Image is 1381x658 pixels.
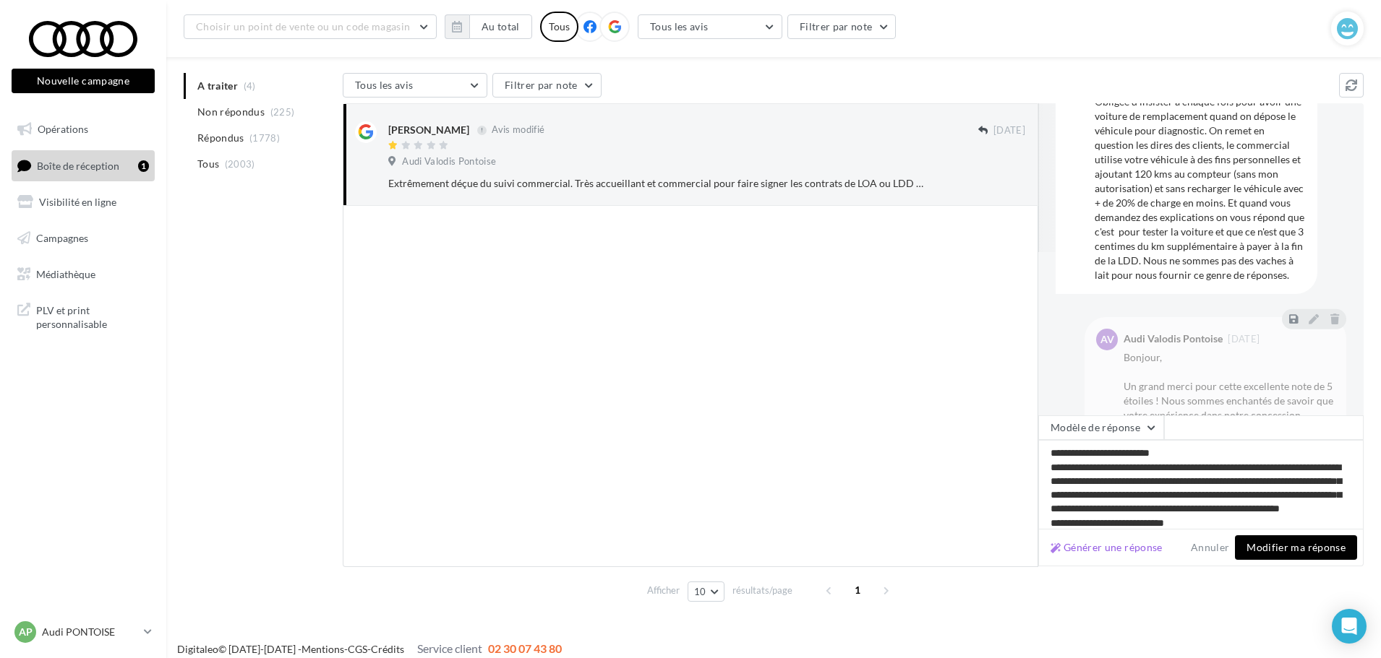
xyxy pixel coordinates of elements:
button: Annuler [1185,539,1235,556]
span: Afficher [647,584,680,597]
span: 1 [846,579,869,602]
button: Au total [469,14,532,39]
div: Extrêmement déçue du suivi commercial. Très accueillant et commercial pour faire signer les contr... [1095,37,1306,282]
span: (1778) [249,132,280,144]
a: Crédits [371,643,404,655]
div: Open Intercom Messenger [1332,609,1367,644]
button: Tous les avis [638,14,782,39]
span: Répondus [197,131,244,145]
span: Opérations [38,123,88,135]
span: [DATE] [1228,334,1260,344]
span: Non répondus [197,105,265,119]
div: 1 [138,160,149,172]
a: PLV et print personnalisable [9,295,158,337]
button: Filtrer par note [787,14,897,39]
a: Mentions [302,643,344,655]
span: Service client [417,641,482,655]
span: (225) [270,106,295,118]
a: Campagnes [9,223,158,254]
span: (2003) [225,158,255,170]
span: Choisir un point de vente ou un code magasin [196,20,410,33]
button: Nouvelle campagne [12,69,155,93]
span: Tous les avis [650,20,709,33]
div: Extrêmement déçue du suivi commercial. Très accueillant et commercial pour faire signer les contr... [388,176,931,191]
p: Audi PONTOISE [42,625,138,639]
button: Au total [445,14,532,39]
span: Visibilité en ligne [39,196,116,208]
span: Tous les avis [355,79,414,91]
div: [PERSON_NAME] [388,123,469,137]
span: Audi Valodis Pontoise [402,155,496,168]
span: Avis modifié [492,124,544,136]
div: Bonjour, Un grand merci pour cette excellente note de 5 étoiles ! Nous sommes enchantés de savoir... [1124,350,1335,524]
button: 10 [688,581,724,602]
a: Médiathèque [9,259,158,290]
span: AV [1100,332,1114,347]
a: AP Audi PONTOISE [12,618,155,646]
span: Médiathèque [36,267,95,280]
a: CGS [348,643,367,655]
span: Campagnes [36,232,88,244]
button: Choisir un point de vente ou un code magasin [184,14,437,39]
button: Modifier ma réponse [1235,535,1357,560]
span: 02 30 07 43 80 [488,641,562,655]
button: Filtrer par note [492,73,602,98]
button: Tous les avis [343,73,487,98]
span: AP [19,625,33,639]
span: 10 [694,586,706,597]
span: Boîte de réception [37,159,119,171]
button: Modèle de réponse [1038,415,1164,440]
a: Boîte de réception1 [9,150,158,181]
span: [DATE] [993,124,1025,137]
span: PLV et print personnalisable [36,300,149,332]
div: Audi Valodis Pontoise [1124,334,1223,344]
div: Tous [540,12,578,42]
button: Générer une réponse [1045,539,1168,556]
span: Tous [197,157,219,171]
span: résultats/page [732,584,792,597]
a: Digitaleo [177,643,218,655]
span: © [DATE]-[DATE] - - - [177,643,562,655]
a: Visibilité en ligne [9,187,158,217]
a: Opérations [9,114,158,144]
